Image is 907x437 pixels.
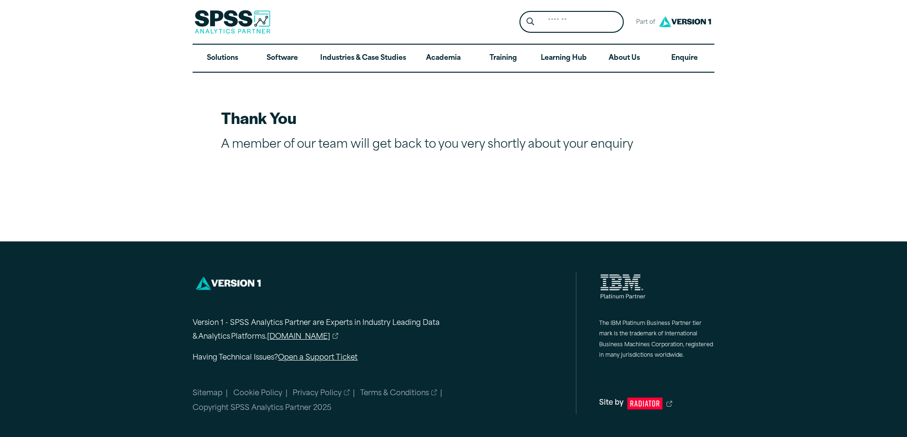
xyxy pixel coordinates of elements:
a: Training [473,45,533,72]
a: Software [252,45,312,72]
a: About Us [594,45,654,72]
span: Part of [631,16,657,29]
a: Academia [414,45,473,72]
a: Site by Radiator Digital [599,397,714,410]
p: Version 1 - SPSS Analytics Partner are Experts in Industry Leading Data & Analytics Platforms. [193,317,477,344]
span: Site by [599,397,623,410]
svg: Radiator Digital [627,398,663,409]
a: Enquire [655,45,714,72]
a: Open a Support Ticket [278,354,358,361]
a: [DOMAIN_NAME] [267,331,338,344]
img: SPSS Analytics Partner [194,10,270,34]
a: Industries & Case Studies [313,45,414,72]
img: Version1 Logo [657,13,713,30]
a: Solutions [193,45,252,72]
p: A member of our team will get back to you very shortly about your enquiry [221,138,686,152]
nav: Desktop version of site main menu [193,45,714,72]
h2: Thank You [221,107,686,128]
p: The IBM Platinum Business Partner tier mark is the trademark of International Business Machines C... [599,319,714,361]
a: Learning Hub [533,45,594,72]
button: Search magnifying glass icon [522,13,539,31]
a: Sitemap [193,390,222,397]
a: Terms & Conditions [360,388,437,399]
span: Copyright SPSS Analytics Partner 2025 [193,405,332,412]
form: Site Header Search Form [519,11,624,33]
a: Privacy Policy [293,388,350,399]
svg: Search magnifying glass icon [527,18,534,26]
nav: Minor links within the footer [193,388,576,415]
p: Having Technical Issues? [193,351,477,365]
a: Cookie Policy [233,390,282,397]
